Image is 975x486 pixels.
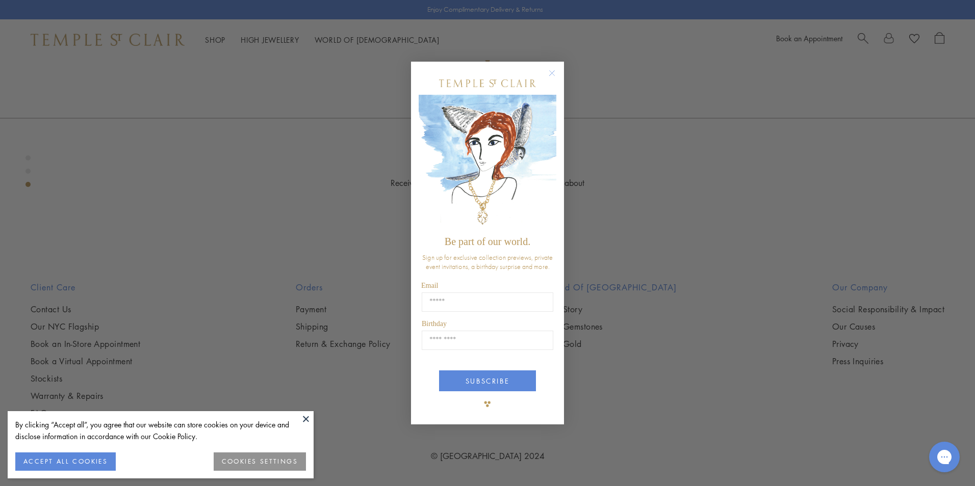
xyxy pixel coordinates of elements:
[422,320,447,328] span: Birthday
[15,452,116,471] button: ACCEPT ALL COOKIES
[421,282,438,289] span: Email
[439,370,536,391] button: SUBSCRIBE
[214,452,306,471] button: COOKIES SETTINGS
[924,438,965,476] iframe: Gorgias live chat messenger
[477,394,498,414] img: TSC
[422,292,553,312] input: Email
[15,419,306,442] div: By clicking “Accept all”, you agree that our website can store cookies on your device and disclos...
[445,236,530,247] span: Be part of our world.
[422,253,553,271] span: Sign up for exclusive collection previews, private event invitations, a birthday surprise and more.
[551,72,563,85] button: Close dialog
[419,95,556,231] img: c4a9eb12-d91a-4d4a-8ee0-386386f4f338.jpeg
[439,79,536,87] img: Temple St. Clair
